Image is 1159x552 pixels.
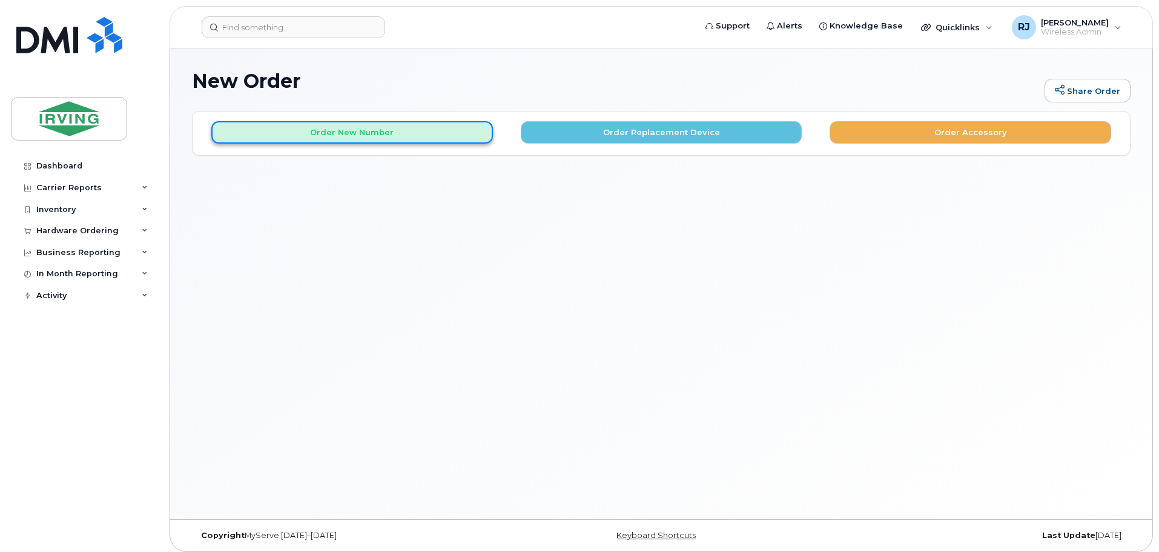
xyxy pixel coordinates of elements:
[521,121,802,144] button: Order Replacement Device
[211,121,493,144] button: Order New Number
[830,121,1111,144] button: Order Accessory
[1045,79,1131,103] a: Share Order
[201,531,245,540] strong: Copyright
[1042,531,1095,540] strong: Last Update
[192,531,505,540] div: MyServe [DATE]–[DATE]
[616,531,696,540] a: Keyboard Shortcuts
[817,531,1131,540] div: [DATE]
[192,70,1038,91] h1: New Order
